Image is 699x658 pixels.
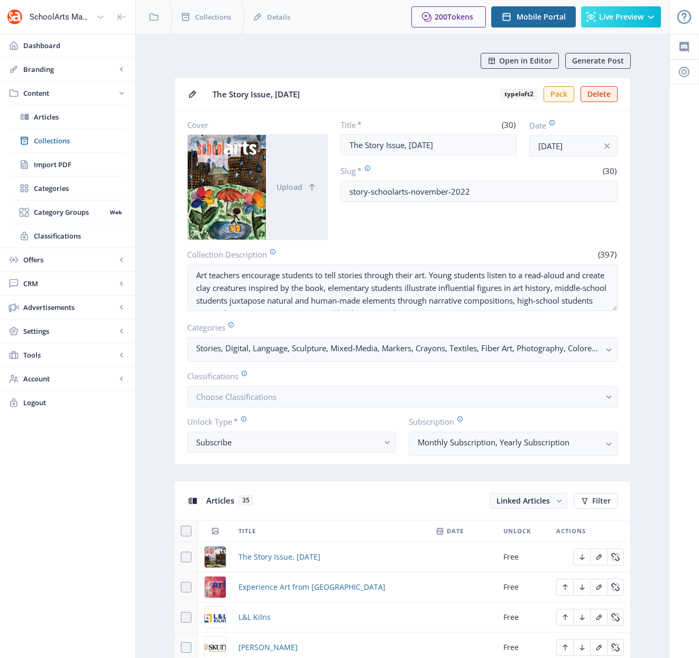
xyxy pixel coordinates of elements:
[23,278,116,289] span: CRM
[590,551,607,561] a: Edit page
[195,12,231,22] span: Collections
[34,207,106,217] span: Category Groups
[34,112,125,122] span: Articles
[23,326,116,336] span: Settings
[447,525,464,537] span: Date
[599,13,643,21] span: Live Preview
[213,89,492,100] span: The Story Issue, [DATE]
[573,611,590,622] a: Edit page
[573,581,590,591] a: Edit page
[23,254,116,265] span: Offers
[556,525,586,537] span: Actions
[411,6,486,28] button: 200Tokens
[34,159,125,170] span: Import PDF
[106,207,125,217] nb-badge: Web
[206,495,234,506] span: Articles
[497,542,550,572] td: Free
[11,129,125,152] a: Collections
[565,53,631,69] button: Generate Post
[499,57,552,65] span: Open in Editor
[572,57,624,65] span: Generate Post
[277,183,302,191] span: Upload
[596,249,618,260] span: (397)
[205,577,226,598] img: 9ead8786-8b6f-4a98-ba91-6d150f85393c.png
[23,397,127,408] span: Logout
[581,6,661,28] button: Live Preview
[596,135,618,157] button: info
[23,40,127,51] span: Dashboard
[544,86,574,102] button: Pack
[497,572,550,602] td: Free
[11,177,125,200] a: Categories
[11,153,125,176] a: Import PDF
[501,89,537,99] b: typeloft2
[556,611,573,622] a: Edit page
[187,322,609,333] label: Categories
[418,436,600,449] nb-select-label: Monthly Subscription, Yearly Subscription
[23,350,116,360] span: Tools
[238,495,253,506] span: 35
[187,386,618,407] button: Choose Classifications
[187,432,396,453] button: Subscribe
[11,105,125,129] a: Articles
[23,64,116,75] span: Branding
[238,581,385,593] a: Experience Art from [GEOGRAPHIC_DATA]
[187,120,319,130] label: Cover
[23,373,116,384] span: Account
[409,416,609,427] label: Subscription
[187,416,388,427] label: Unlock Type
[266,135,327,240] button: Upload
[602,141,612,151] nb-icon: info
[187,370,609,382] label: Classifications
[341,120,425,130] label: Title
[529,120,609,131] label: Date
[607,551,624,561] a: Edit page
[409,432,618,456] button: Monthly Subscription, Yearly Subscription
[447,12,473,22] span: Tokens
[590,611,607,622] a: Edit page
[23,302,116,313] span: Advertisements
[267,12,290,22] span: Details
[607,611,624,622] a: Edit page
[497,602,550,633] td: Free
[503,525,531,537] span: Unlock
[238,611,271,624] a: L&L Kilns
[574,493,618,509] button: Filter
[517,13,566,21] span: Mobile Portal
[196,391,277,402] span: Choose Classifications
[34,183,125,194] span: Categories
[341,134,517,156] input: Type Collection Title ...
[490,493,567,509] button: Linked Articles
[556,581,573,591] a: Edit page
[529,135,618,157] input: Publishing Date
[6,8,23,25] img: properties.app_icon.png
[607,581,624,591] a: Edit page
[592,497,611,505] span: Filter
[341,181,618,202] input: this-is-how-a-slug-looks-like
[238,551,320,563] a: The Story Issue, [DATE]
[196,436,379,449] div: Subscribe
[34,231,125,241] span: Classifications
[500,120,517,130] span: (30)
[11,224,125,248] a: Classifications
[491,6,576,28] button: Mobile Portal
[23,88,116,98] span: Content
[590,581,607,591] a: Edit page
[187,337,618,362] button: Stories, Digital, Language, Sculpture, Mixed-Media, Markers, Crayons, Textiles, Fiber Art, Photog...
[581,86,618,102] button: Delete
[601,166,618,176] span: (30)
[496,496,550,506] span: Linked Articles
[187,249,398,260] label: Collection Description
[30,5,92,29] div: SchoolArts Magazine
[205,607,226,628] img: d1313acb-c5d5-4a52-976b-7d2952bd3fa6.png
[573,551,590,561] a: Edit page
[341,165,475,177] label: Slug
[196,342,600,354] nb-select-label: Stories, Digital, Language, Sculpture, Mixed-Media, Markers, Crayons, Textiles, Fiber Art, Photog...
[238,525,256,537] span: Title
[11,200,125,224] a: Category GroupsWeb
[205,546,226,568] img: dcb68145-941f-4139-812b-b90aee66dead.png
[34,135,125,146] span: Collections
